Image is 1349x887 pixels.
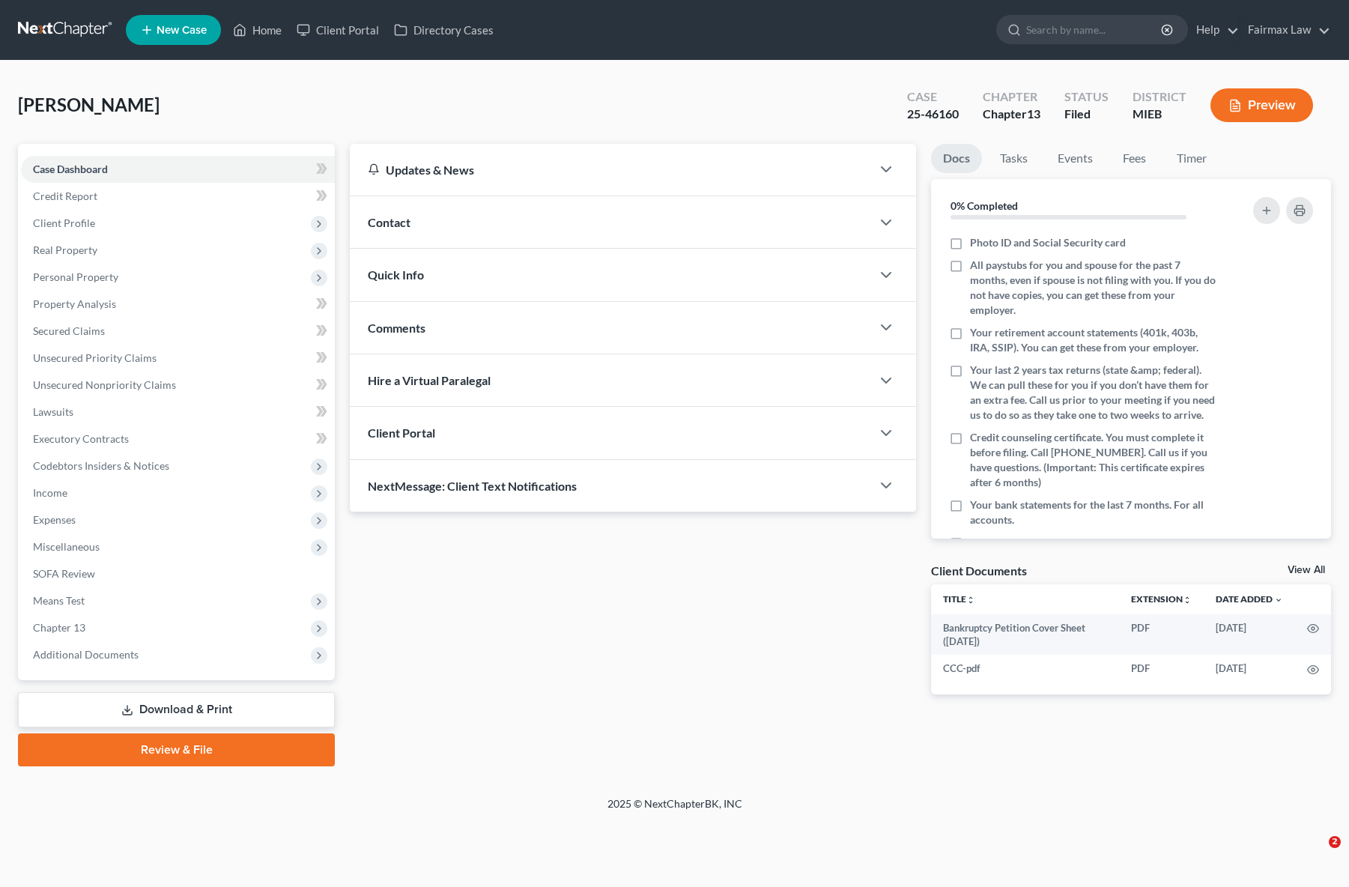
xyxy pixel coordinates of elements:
[368,426,435,440] span: Client Portal
[970,235,1126,250] span: Photo ID and Social Security card
[368,162,853,178] div: Updates & News
[1026,16,1163,43] input: Search by name...
[33,432,129,445] span: Executory Contracts
[1329,836,1341,848] span: 2
[33,217,95,229] span: Client Profile
[33,163,108,175] span: Case Dashboard
[33,459,169,472] span: Codebtors Insiders & Notices
[1133,88,1186,106] div: District
[1204,655,1295,682] td: [DATE]
[1133,106,1186,123] div: MIEB
[33,594,85,607] span: Means Test
[931,614,1119,656] td: Bankruptcy Petition Cover Sheet ([DATE])
[1165,144,1219,173] a: Timer
[1064,88,1109,106] div: Status
[33,190,97,202] span: Credit Report
[368,479,577,493] span: NextMessage: Client Text Notifications
[368,373,491,387] span: Hire a Virtual Paralegal
[386,16,501,43] a: Directory Cases
[33,486,67,499] span: Income
[1131,593,1192,605] a: Extensionunfold_more
[33,270,118,283] span: Personal Property
[970,430,1219,490] span: Credit counseling certificate. You must complete it before filing. Call [PHONE_NUMBER]. Call us i...
[21,426,335,452] a: Executory Contracts
[248,796,1102,823] div: 2025 © NextChapterBK, INC
[983,88,1040,106] div: Chapter
[970,258,1219,318] span: All paystubs for you and spouse for the past 7 months, even if spouse is not filing with you. If ...
[21,291,335,318] a: Property Analysis
[225,16,289,43] a: Home
[1111,144,1159,173] a: Fees
[1298,836,1334,872] iframe: Intercom live chat
[970,363,1219,423] span: Your last 2 years tax returns (state &amp; federal). We can pull these for you if you don’t have ...
[21,156,335,183] a: Case Dashboard
[970,325,1219,355] span: Your retirement account statements (401k, 403b, IRA, SSIP). You can get these from your employer.
[907,106,959,123] div: 25-46160
[21,345,335,372] a: Unsecured Priority Claims
[18,692,335,727] a: Download & Print
[18,94,160,115] span: [PERSON_NAME]
[966,596,975,605] i: unfold_more
[18,733,335,766] a: Review & File
[1189,16,1239,43] a: Help
[33,378,176,391] span: Unsecured Nonpriority Claims
[33,351,157,364] span: Unsecured Priority Claims
[21,183,335,210] a: Credit Report
[33,243,97,256] span: Real Property
[931,655,1119,682] td: CCC-pdf
[33,567,95,580] span: SOFA Review
[21,318,335,345] a: Secured Claims
[33,297,116,310] span: Property Analysis
[931,563,1027,578] div: Client Documents
[21,372,335,399] a: Unsecured Nonpriority Claims
[1119,614,1204,656] td: PDF
[907,88,959,106] div: Case
[983,106,1040,123] div: Chapter
[33,324,105,337] span: Secured Claims
[1119,655,1204,682] td: PDF
[951,199,1018,212] strong: 0% Completed
[289,16,386,43] a: Client Portal
[1274,596,1283,605] i: expand_more
[33,648,139,661] span: Additional Documents
[1064,106,1109,123] div: Filed
[988,144,1040,173] a: Tasks
[1240,16,1330,43] a: Fairmax Law
[970,535,1219,565] span: Please bring all of your bills and letters. Do not throw them away.
[33,513,76,526] span: Expenses
[368,215,410,229] span: Contact
[33,621,85,634] span: Chapter 13
[1216,593,1283,605] a: Date Added expand_more
[1027,106,1040,121] span: 13
[1210,88,1313,122] button: Preview
[1288,565,1325,575] a: View All
[33,405,73,418] span: Lawsuits
[21,399,335,426] a: Lawsuits
[33,540,100,553] span: Miscellaneous
[21,560,335,587] a: SOFA Review
[368,267,424,282] span: Quick Info
[368,321,425,335] span: Comments
[931,144,982,173] a: Docs
[1046,144,1105,173] a: Events
[157,25,207,36] span: New Case
[1204,614,1295,656] td: [DATE]
[970,497,1219,527] span: Your bank statements for the last 7 months. For all accounts.
[1183,596,1192,605] i: unfold_more
[943,593,975,605] a: Titleunfold_more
